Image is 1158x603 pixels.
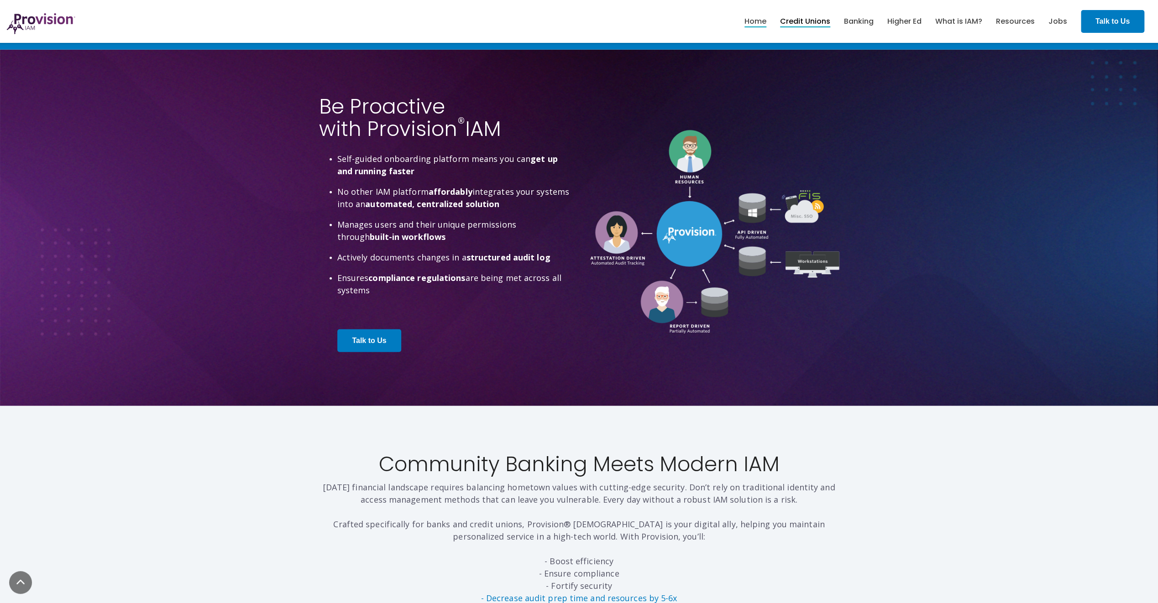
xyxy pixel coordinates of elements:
strong: compliance regulations [368,272,465,283]
nav: menu [738,7,1074,36]
span: with Provision IAM [319,114,501,143]
a: Home [744,14,766,29]
sup: ® [457,113,465,134]
strong: affordably [429,186,472,197]
a: What is IAM? [935,14,982,29]
span: Be Proactive [319,92,445,121]
span: Actively documents changes in a [337,252,550,263]
strong: built-in workflows [370,231,445,242]
a: Talk to Us [1081,10,1144,33]
span: Ensures are being met across all systems [337,272,561,296]
strong: structured audit log [466,252,550,263]
img: connectors_illustration_2023 [586,122,839,334]
h2: Community Banking Meets Modern IAM [319,452,839,477]
strong: Talk to Us [1095,17,1130,25]
span: Manages users and their unique permissions through [337,219,516,242]
a: Credit Unions [780,14,830,29]
strong: get up and running faster [337,153,558,177]
strong: Talk to Us [352,337,386,344]
a: Jobs [1048,14,1067,29]
a: Higher Ed [887,14,922,29]
strong: automated, centralized solution [365,198,499,209]
span: Self-guided onboarding platform means you can [337,153,558,177]
a: Resources [996,14,1035,29]
img: ProvisionIAM-Logo-Purple [7,13,75,34]
span: No other IAM platform integrates your systems into an [337,186,569,209]
a: Talk to Us [337,329,401,352]
a: Banking [844,14,874,29]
